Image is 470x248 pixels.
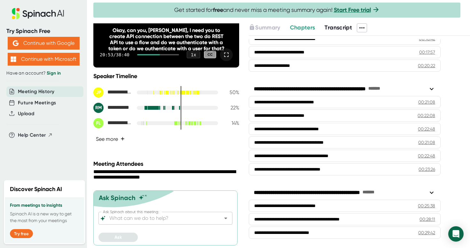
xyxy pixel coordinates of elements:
button: Continue with Microsoft [8,53,80,66]
div: FL [93,118,104,128]
h2: Discover Spinach AI [10,185,62,194]
div: Meeting Attendees [93,160,241,167]
span: Ask [114,235,122,240]
input: What can we do to help? [108,214,212,223]
div: 00:25:38 [418,203,435,209]
button: Open [221,214,230,223]
button: Meeting History [18,88,54,95]
button: Transcript [325,23,352,32]
button: Continue with Google [8,37,80,50]
div: Speaker Timeline [93,73,239,80]
p: Spinach AI is a new way to get the most from your meetings [10,211,79,224]
div: CC [204,51,216,58]
span: Chapters [290,24,315,31]
div: 00:21:08 [418,139,435,146]
div: 00:20:22 [418,62,435,69]
div: Try Spinach Free [6,28,81,35]
div: 22 % [223,105,239,111]
div: 00:17:57 [419,49,435,55]
button: See more+ [93,133,127,145]
span: + [121,136,125,141]
span: Summary [255,24,280,31]
div: 00:29:42 [418,229,435,236]
div: 1 x [187,51,200,58]
button: Future Meetings [18,99,56,107]
div: Jennifer Powell [93,87,132,98]
div: Ramon Matos [93,103,132,113]
div: 00:22:08 [418,112,435,119]
div: 14 % [223,120,239,126]
span: Help Center [18,132,46,139]
div: JP [93,87,104,98]
b: free [213,6,223,13]
div: 00:23:26 [419,166,435,172]
div: Have an account? [6,70,81,76]
div: Upgrade to access [249,23,290,32]
button: Summary [249,23,280,32]
div: 00:21:08 [418,99,435,105]
h3: From meetings to insights [10,203,79,208]
span: Get started for and never miss a meeting summary again! [174,6,380,14]
button: Upload [18,110,34,117]
div: 20:53 / 38:40 [100,52,129,57]
div: 00:22:48 [418,126,435,132]
div: 00:28:11 [419,216,435,222]
div: Fausto Lendeborg [93,118,132,128]
div: 50 % [223,89,239,95]
div: Ask Spinach [99,194,136,202]
button: Ask [98,233,138,242]
div: 00:22:48 [418,153,435,159]
a: Start Free trial [334,6,371,13]
img: Aehbyd4JwY73AAAAAElFTkSuQmCC [13,40,19,46]
div: Open Intercom Messenger [448,226,464,242]
button: Chapters [290,23,315,32]
button: Help Center [18,132,53,139]
div: RM [93,103,104,113]
div: Okay, can you, [PERSON_NAME], I need you to create API connection between the two do REST API to ... [108,27,225,52]
a: Sign in [47,70,61,76]
span: Transcript [325,24,352,31]
button: Try free [10,229,33,238]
